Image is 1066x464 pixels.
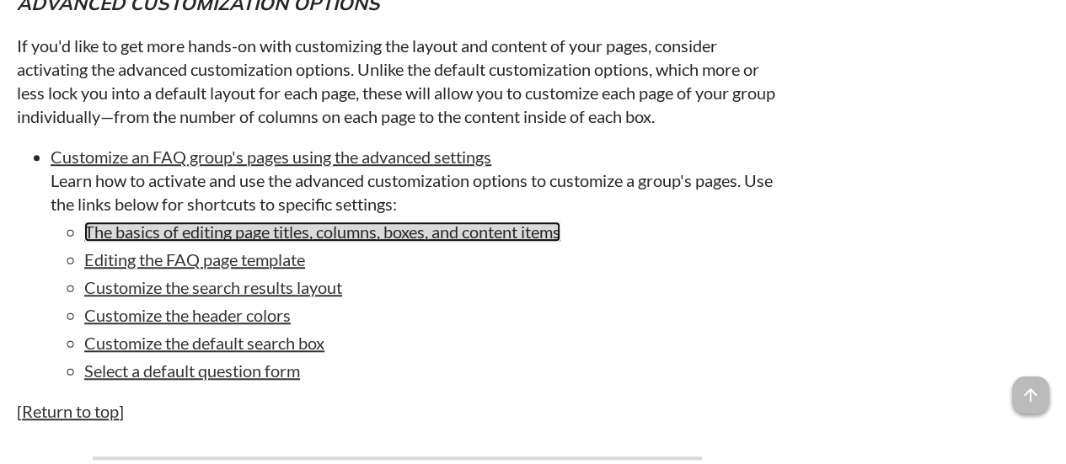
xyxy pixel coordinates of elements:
a: Editing the FAQ page template [84,249,305,269]
p: [ ] [17,399,779,423]
a: arrow_upward [1012,378,1049,398]
a: Customize an FAQ group's pages using the advanced settings [51,147,491,167]
p: If you'd like to get more hands-on with customizing the layout and content of your pages, conside... [17,34,779,128]
a: Return to top [22,401,119,421]
li: Learn how to activate and use the advanced customization options to customize a group's pages. Us... [51,145,779,382]
a: Customize the search results layout [84,277,342,297]
a: Customize the header colors [84,305,291,325]
a: Select a default question form [84,360,300,381]
a: Customize the default search box [84,333,324,353]
a: The basics of editing page titles, columns, boxes, and content items [84,221,560,242]
span: arrow_upward [1012,376,1049,413]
